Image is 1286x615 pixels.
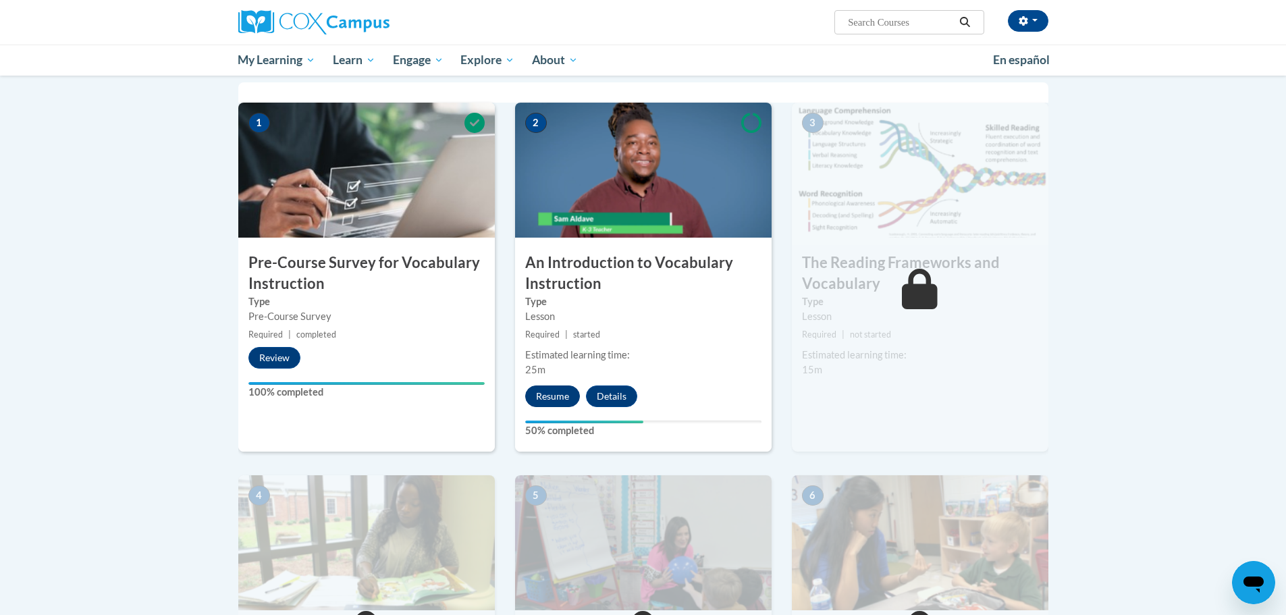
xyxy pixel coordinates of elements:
[802,348,1038,363] div: Estimated learning time:
[324,45,384,76] a: Learn
[525,423,761,438] label: 50% completed
[248,294,485,309] label: Type
[248,329,283,340] span: Required
[802,309,1038,324] div: Lesson
[515,103,772,238] img: Course Image
[515,252,772,294] h3: An Introduction to Vocabulary Instruction
[333,52,375,68] span: Learn
[525,421,643,423] div: Your progress
[393,52,444,68] span: Engage
[802,485,824,506] span: 6
[218,45,1069,76] div: Main menu
[288,329,291,340] span: |
[525,385,580,407] button: Resume
[802,364,822,375] span: 15m
[525,485,547,506] span: 5
[1008,10,1048,32] button: Account Settings
[515,475,772,610] img: Course Image
[802,294,1038,309] label: Type
[792,252,1048,294] h3: The Reading Frameworks and Vocabulary
[525,329,560,340] span: Required
[238,475,495,610] img: Course Image
[296,329,336,340] span: completed
[802,113,824,133] span: 3
[847,14,955,30] input: Search Courses
[525,364,545,375] span: 25m
[842,329,845,340] span: |
[984,46,1059,74] a: En español
[460,52,514,68] span: Explore
[238,103,495,238] img: Course Image
[525,294,761,309] label: Type
[565,329,568,340] span: |
[523,45,587,76] a: About
[573,329,600,340] span: started
[993,53,1050,67] span: En español
[238,52,315,68] span: My Learning
[238,10,390,34] img: Cox Campus
[525,309,761,324] div: Lesson
[792,475,1048,610] img: Course Image
[238,252,495,294] h3: Pre-Course Survey for Vocabulary Instruction
[248,113,270,133] span: 1
[525,113,547,133] span: 2
[850,329,891,340] span: not started
[452,45,523,76] a: Explore
[248,385,485,400] label: 100% completed
[248,309,485,324] div: Pre-Course Survey
[230,45,325,76] a: My Learning
[248,382,485,385] div: Your progress
[248,347,300,369] button: Review
[525,348,761,363] div: Estimated learning time:
[955,14,975,30] button: Search
[532,52,578,68] span: About
[802,329,836,340] span: Required
[792,103,1048,238] img: Course Image
[1232,561,1275,604] iframe: Button to launch messaging window
[248,485,270,506] span: 4
[586,385,637,407] button: Details
[238,10,495,34] a: Cox Campus
[384,45,452,76] a: Engage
